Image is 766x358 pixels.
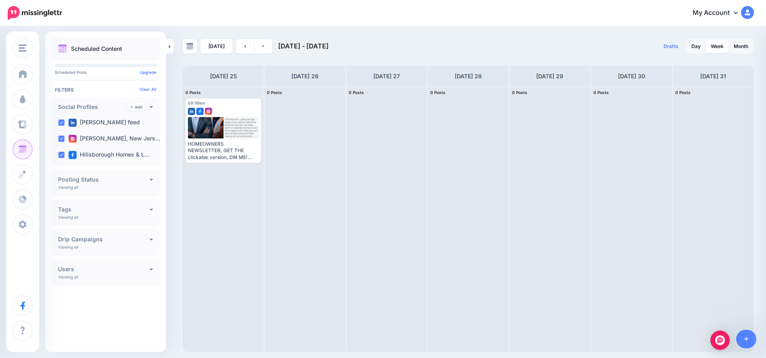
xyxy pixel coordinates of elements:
span: 0 Posts [267,90,282,95]
h4: [DATE] 31 [700,71,726,81]
p: Viewing all [58,274,78,279]
p: Viewing all [58,245,78,249]
label: Hillsborough Homes & L… [69,151,150,159]
a: Add [127,103,146,111]
a: Day [687,40,706,53]
p: Scheduled Content [71,46,122,52]
h4: Social Profiles [58,104,127,110]
h4: [DATE] 29 [536,71,563,81]
span: 0 Posts [512,90,527,95]
a: Clear All [139,87,156,92]
h4: Filters [55,87,156,93]
label: [PERSON_NAME] feed [69,119,140,127]
img: instagram-square.png [69,135,77,143]
span: 0 Posts [349,90,364,95]
img: facebook-square.png [196,108,204,115]
img: instagram-square.png [205,108,212,115]
img: calendar-grey-darker.png [186,43,194,50]
span: 0 Posts [430,90,445,95]
h4: [DATE] 26 [291,71,318,81]
div: Open Intercom Messenger [710,331,730,350]
h4: [DATE] 27 [373,71,400,81]
img: facebook-square.png [69,151,77,159]
p: Scheduled Posts [55,70,156,74]
h4: [DATE] 30 [618,71,645,81]
img: linkedin-square.png [188,108,195,115]
a: My Account [685,3,754,23]
a: Month [729,40,753,53]
img: Missinglettr [8,6,62,20]
span: 0 Posts [675,90,691,95]
img: menu.png [19,44,27,52]
a: Week [706,40,729,53]
h4: [DATE] 28 [455,71,482,81]
span: 0 Posts [185,90,201,95]
a: Drafts [659,39,683,54]
a: Upgrade [140,70,156,75]
h4: Users [58,266,150,272]
h4: Tags [58,207,150,212]
img: linkedin-square.png [69,119,77,127]
h4: Drip Campaigns [58,237,150,242]
label: [PERSON_NAME], New Jers… [69,135,160,143]
img: calendar.png [58,44,67,53]
h4: [DATE] 25 [210,71,237,81]
span: 0 Posts [593,90,609,95]
div: HOMEOWNERS NEWSLETTER, GET THE clickable version, DM ME! #njrealestate #njrealtor #[GEOGRAPHIC_DA... [188,141,259,161]
span: Drafts [664,44,679,49]
span: [DATE] - [DATE] [278,42,329,50]
h4: Posting Status [58,177,150,182]
p: Viewing all [58,215,78,220]
p: Viewing all [58,185,78,190]
a: [DATE] [200,39,233,54]
span: 08:39am [188,100,205,105]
